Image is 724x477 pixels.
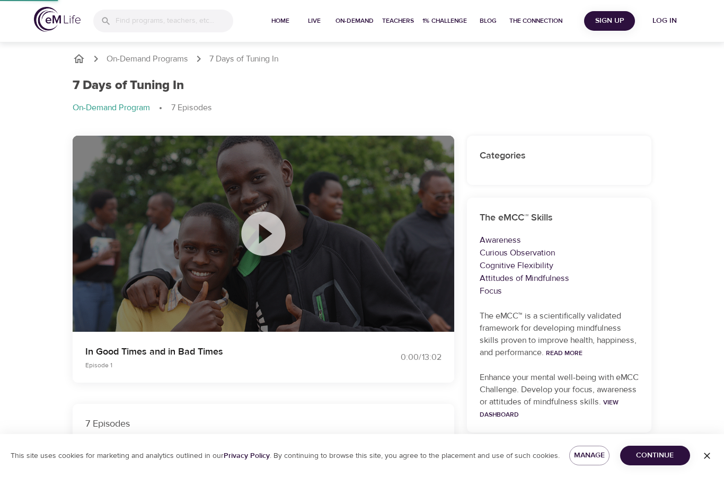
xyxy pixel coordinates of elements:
img: logo [34,7,81,32]
p: Focus [480,285,639,297]
button: Continue [620,446,690,465]
a: Read More [546,349,582,357]
button: Sign Up [584,11,635,31]
span: Home [268,15,293,26]
p: Curious Observation [480,246,639,259]
button: Log in [639,11,690,31]
p: 7 Episodes [171,102,212,114]
button: Manage [569,446,609,465]
span: Manage [578,449,601,462]
span: On-Demand [335,15,374,26]
span: Sign Up [588,14,631,28]
p: In Good Times and in Bad Times [85,344,349,359]
span: Continue [629,449,682,462]
span: Blog [475,15,501,26]
p: Episode 1 [85,360,349,370]
p: Attitudes of Mindfulness [480,272,639,285]
h6: Categories [480,148,639,164]
nav: breadcrumb [73,102,651,114]
p: 7 Days of Tuning In [209,53,278,65]
a: Privacy Policy [224,451,270,461]
h1: 7 Days of Tuning In [73,78,184,93]
p: Cognitive Flexibility [480,259,639,272]
p: Awareness [480,234,639,246]
a: On-Demand Programs [107,53,188,65]
span: 1% Challenge [422,15,467,26]
div: 0:00 / 13:02 [362,351,442,364]
span: Log in [643,14,686,28]
span: Teachers [382,15,414,26]
span: Live [302,15,327,26]
nav: breadcrumb [73,52,651,65]
a: View Dashboard [480,398,619,419]
p: The eMCC™ is a scientifically validated framework for developing mindfulness skills proven to imp... [480,310,639,359]
p: Enhance your mental well-being with eMCC Challenge. Develop your focus, awareness or attitudes of... [480,372,639,420]
p: On-Demand Program [73,102,150,114]
h6: The eMCC™ Skills [480,210,639,226]
p: 7 Episodes [85,417,442,431]
span: The Connection [509,15,562,26]
input: Find programs, teachers, etc... [116,10,233,32]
